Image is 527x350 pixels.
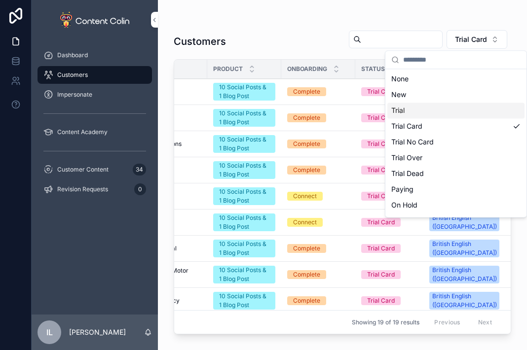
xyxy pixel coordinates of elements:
[213,240,275,257] a: 10 Social Posts & 1 Blog Post
[293,218,317,227] div: Connect
[387,213,525,229] div: Cancelled
[429,266,499,283] a: British English ([GEOGRAPHIC_DATA])
[361,166,423,175] a: Trial Card
[293,166,320,175] div: Complete
[367,166,395,175] div: Trial Card
[367,113,395,122] div: Trial Card
[361,218,423,227] a: Trial Card
[361,192,423,201] a: Trial Card
[38,180,152,198] a: Revision Requests0
[361,113,423,122] a: Trial Card
[387,134,525,150] div: Trial No Card
[387,71,525,87] div: None
[213,292,275,310] a: 10 Social Posts & 1 Blog Post
[57,128,108,136] span: Content Academy
[219,161,269,179] div: 10 Social Posts & 1 Blog Post
[387,103,525,118] div: Trial
[361,140,423,148] a: Trial Card
[361,296,423,305] a: Trial Card
[367,218,395,227] div: Trial Card
[213,135,275,153] a: 10 Social Posts & 1 Blog Post
[293,87,320,96] div: Complete
[367,87,395,96] div: Trial Card
[287,218,349,227] a: Connect
[219,266,269,283] div: 10 Social Posts & 1 Blog Post
[57,51,88,59] span: Dashboard
[57,166,109,174] span: Customer Content
[432,266,497,283] div: British English ([GEOGRAPHIC_DATA])
[287,166,349,175] a: Complete
[219,135,269,153] div: 10 Social Posts & 1 Blog Post
[385,69,527,217] div: Suggestions
[287,244,349,253] a: Complete
[133,164,146,175] div: 34
[432,240,497,257] div: British English ([GEOGRAPHIC_DATA])
[38,86,152,104] a: Impersonate
[219,83,269,101] div: 10 Social Posts & 1 Blog Post
[287,65,327,73] span: Onboarding
[432,292,497,310] div: British English ([GEOGRAPHIC_DATA])
[219,292,269,310] div: 10 Social Posts & 1 Blog Post
[57,185,108,193] span: Revision Requests
[213,161,275,179] a: 10 Social Posts & 1 Blog Post
[293,296,320,305] div: Complete
[287,192,349,201] a: Connect
[38,66,152,84] a: Customers
[174,35,226,48] h1: Customers
[219,213,269,231] div: 10 Social Posts & 1 Blog Post
[367,140,395,148] div: Trial Card
[287,113,349,122] a: Complete
[38,46,152,64] a: Dashboard
[57,91,92,99] span: Impersonate
[387,87,525,103] div: New
[429,292,499,310] a: British English ([GEOGRAPHIC_DATA])
[287,140,349,148] a: Complete
[361,244,423,253] a: Trial Card
[213,109,275,127] a: 10 Social Posts & 1 Blog Post
[293,244,320,253] div: Complete
[134,183,146,195] div: 0
[447,30,507,49] button: Select Button
[429,240,499,257] a: British English ([GEOGRAPHIC_DATA])
[219,109,269,127] div: 10 Social Posts & 1 Blog Post
[213,213,275,231] a: 10 Social Posts & 1 Blog Post
[429,213,499,231] a: British English ([GEOGRAPHIC_DATA])
[46,326,53,338] span: IL
[213,83,275,101] a: 10 Social Posts & 1 Blog Post
[361,65,385,73] span: Status
[219,240,269,257] div: 10 Social Posts & 1 Blog Post
[213,187,275,205] a: 10 Social Posts & 1 Blog Post
[361,270,423,279] a: Trial Card
[287,87,349,96] a: Complete
[38,123,152,141] a: Content Academy
[367,270,395,279] div: Trial Card
[293,270,320,279] div: Complete
[352,318,419,326] span: Showing 19 of 19 results
[387,150,525,166] div: Trial Over
[361,87,423,96] a: Trial Card
[293,140,320,148] div: Complete
[38,161,152,178] a: Customer Content34
[367,192,395,201] div: Trial Card
[455,35,487,44] span: Trial Card
[367,296,395,305] div: Trial Card
[60,12,129,28] img: App logo
[387,181,525,197] div: Paying
[287,270,349,279] a: Complete
[57,71,88,79] span: Customers
[287,296,349,305] a: Complete
[387,197,525,213] div: On Hold
[293,192,317,201] div: Connect
[387,166,525,181] div: Trial Dead
[432,213,497,231] div: British English ([GEOGRAPHIC_DATA])
[219,187,269,205] div: 10 Social Posts & 1 Blog Post
[32,39,158,211] div: scrollable content
[69,327,126,337] p: [PERSON_NAME]
[213,266,275,283] a: 10 Social Posts & 1 Blog Post
[387,118,525,134] div: Trial Card
[293,113,320,122] div: Complete
[367,244,395,253] div: Trial Card
[213,65,243,73] span: Product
